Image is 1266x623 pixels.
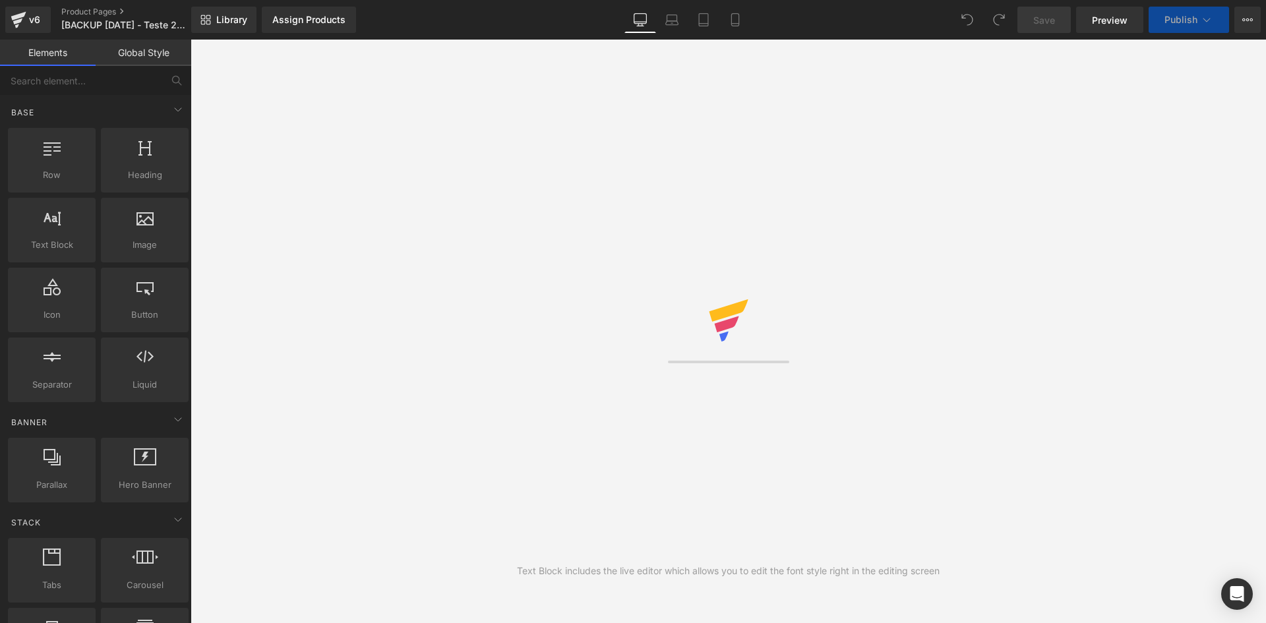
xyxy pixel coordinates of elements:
span: Row [12,168,92,182]
div: v6 [26,11,43,28]
span: Hero Banner [105,478,185,492]
a: Laptop [656,7,688,33]
span: Image [105,238,185,252]
span: Button [105,308,185,322]
span: Preview [1092,13,1128,27]
span: Tabs [12,578,92,592]
span: [BACKUP [DATE] - Teste 21 Controle] P115 - P1 - LP1 - V15 - CONTROLE - [DATE] [61,20,188,30]
span: Text Block [12,238,92,252]
div: Assign Products [272,15,346,25]
span: Liquid [105,378,185,392]
a: v6 [5,7,51,33]
a: New Library [191,7,256,33]
span: Heading [105,168,185,182]
a: Product Pages [61,7,213,17]
span: Stack [10,516,42,529]
span: Banner [10,416,49,429]
a: Mobile [719,7,751,33]
span: Base [10,106,36,119]
a: Global Style [96,40,191,66]
button: Redo [986,7,1012,33]
a: Preview [1076,7,1143,33]
a: Tablet [688,7,719,33]
span: Library [216,14,247,26]
button: Undo [954,7,980,33]
span: Separator [12,378,92,392]
span: Icon [12,308,92,322]
button: Publish [1149,7,1229,33]
div: Open Intercom Messenger [1221,578,1253,610]
span: Save [1033,13,1055,27]
span: Publish [1164,15,1197,25]
div: Text Block includes the live editor which allows you to edit the font style right in the editing ... [517,564,940,578]
button: More [1234,7,1261,33]
span: Carousel [105,578,185,592]
span: Parallax [12,478,92,492]
a: Desktop [624,7,656,33]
